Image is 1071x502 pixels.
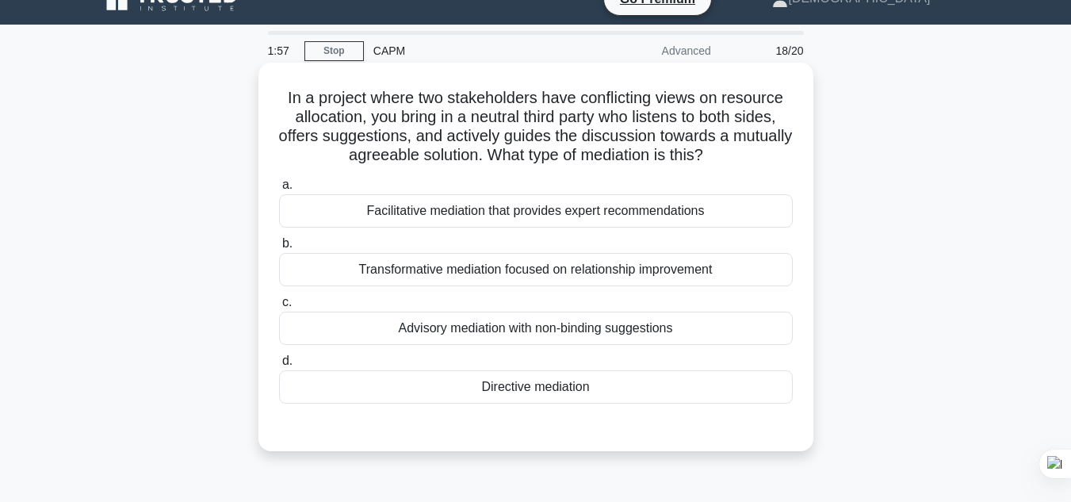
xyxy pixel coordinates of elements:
[279,312,793,345] div: Advisory mediation with non-binding suggestions
[282,236,293,250] span: b.
[279,370,793,404] div: Directive mediation
[279,194,793,228] div: Facilitative mediation that provides expert recommendations
[282,354,293,367] span: d.
[279,253,793,286] div: Transformative mediation focused on relationship improvement
[304,41,364,61] a: Stop
[282,178,293,191] span: a.
[282,295,292,308] span: c.
[721,35,813,67] div: 18/20
[258,35,304,67] div: 1:57
[364,35,582,67] div: CAPM
[582,35,721,67] div: Advanced
[277,88,794,166] h5: In a project where two stakeholders have conflicting views on resource allocation, you bring in a...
